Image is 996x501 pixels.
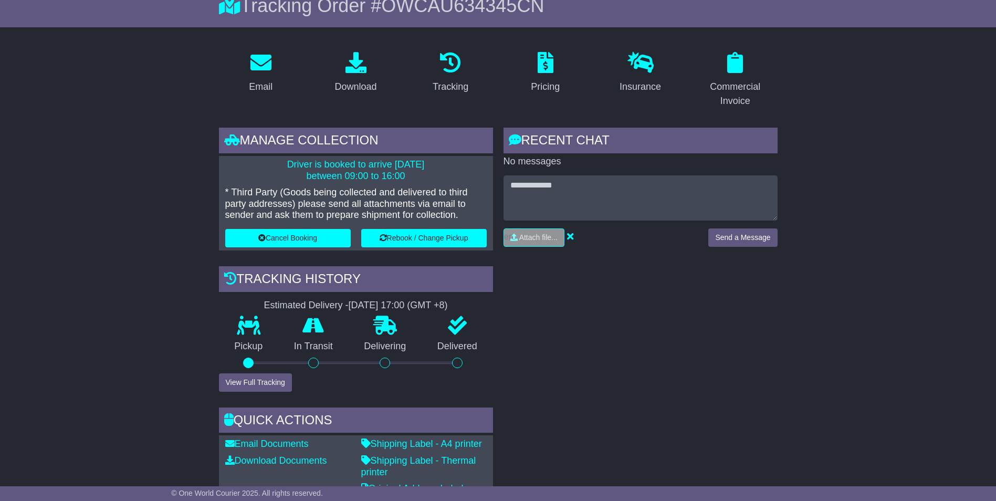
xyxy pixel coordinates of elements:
[225,439,309,449] a: Email Documents
[219,266,493,295] div: Tracking history
[219,128,493,156] div: Manage collection
[219,341,279,352] p: Pickup
[361,229,487,247] button: Rebook / Change Pickup
[225,229,351,247] button: Cancel Booking
[426,48,475,98] a: Tracking
[361,483,464,494] a: Original Address Label
[219,408,493,436] div: Quick Actions
[349,300,448,311] div: [DATE] 17:00 (GMT +8)
[328,48,383,98] a: Download
[433,80,468,94] div: Tracking
[504,156,778,168] p: No messages
[219,373,292,392] button: View Full Tracking
[361,455,476,477] a: Shipping Label - Thermal printer
[225,159,487,182] p: Driver is booked to arrive [DATE] between 09:00 to 16:00
[700,80,771,108] div: Commercial Invoice
[242,48,279,98] a: Email
[613,48,668,98] a: Insurance
[620,80,661,94] div: Insurance
[693,48,778,112] a: Commercial Invoice
[504,128,778,156] div: RECENT CHAT
[531,80,560,94] div: Pricing
[524,48,567,98] a: Pricing
[249,80,272,94] div: Email
[422,341,493,352] p: Delivered
[334,80,376,94] div: Download
[219,300,493,311] div: Estimated Delivery -
[225,455,327,466] a: Download Documents
[278,341,349,352] p: In Transit
[171,489,323,497] span: © One World Courier 2025. All rights reserved.
[225,187,487,221] p: * Third Party (Goods being collected and delivered to third party addresses) please send all atta...
[708,228,777,247] button: Send a Message
[361,439,482,449] a: Shipping Label - A4 printer
[349,341,422,352] p: Delivering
